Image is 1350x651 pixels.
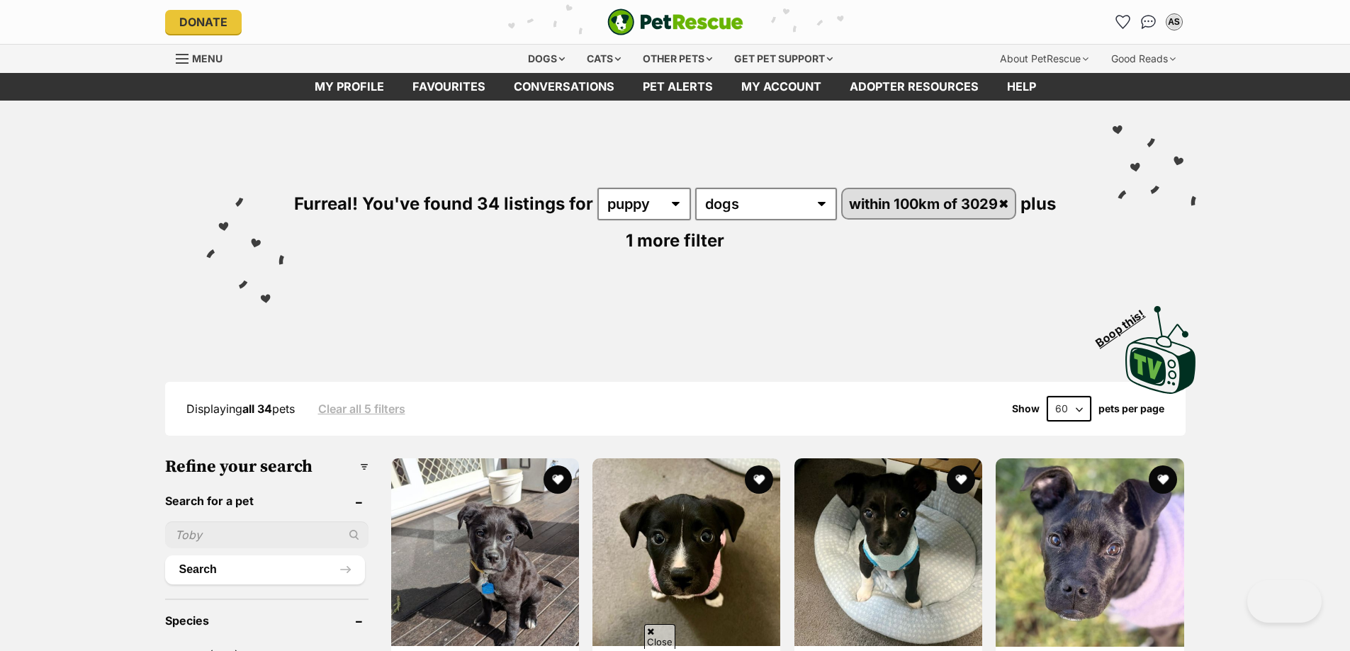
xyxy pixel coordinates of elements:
[996,458,1184,647] img: Marty - Bullmastiff x Boxer Dog
[1163,11,1186,33] button: My account
[990,45,1098,73] div: About PetRescue
[843,189,1016,218] a: within 100km of 3029
[1112,11,1186,33] ul: Account quick links
[192,52,223,64] span: Menu
[186,402,295,416] span: Displaying pets
[626,193,1056,251] span: plus 1 more filter
[165,10,242,34] a: Donate
[242,402,272,416] strong: all 34
[746,465,774,494] button: favourite
[300,73,398,101] a: My profile
[629,73,727,101] a: Pet alerts
[176,45,232,70] a: Menu
[165,494,369,507] header: Search for a pet
[724,45,843,73] div: Get pet support
[1149,465,1177,494] button: favourite
[318,402,405,415] a: Clear all 5 filters
[592,458,780,646] img: Tilly - Staffordshire Bull Terrier Dog
[1125,306,1196,394] img: PetRescue TV logo
[1098,403,1164,414] label: pets per page
[165,614,369,627] header: Species
[518,45,575,73] div: Dogs
[165,555,365,584] button: Search
[644,624,675,649] span: Close
[391,458,579,646] img: Ollie - Staffordshire Bull Terrier Dog
[607,9,743,35] img: logo-e224e6f780fb5917bec1dbf3a21bbac754714ae5b6737aabdf751b685950b380.svg
[398,73,500,101] a: Favourites
[500,73,629,101] a: conversations
[294,193,593,214] span: Furreal! You've found 34 listings for
[836,73,993,101] a: Adopter resources
[1247,580,1322,623] iframe: Help Scout Beacon - Open
[727,73,836,101] a: My account
[1125,293,1196,397] a: Boop this!
[165,521,369,548] input: Toby
[544,465,572,494] button: favourite
[947,465,975,494] button: favourite
[794,458,982,646] img: Archer - Staffordshire Bull Terrier Dog
[607,9,743,35] a: PetRescue
[1093,298,1158,349] span: Boop this!
[577,45,631,73] div: Cats
[165,457,369,477] h3: Refine your search
[1112,11,1135,33] a: Favourites
[1141,15,1156,29] img: chat-41dd97257d64d25036548639549fe6c8038ab92f7586957e7f3b1b290dea8141.svg
[1101,45,1186,73] div: Good Reads
[633,45,722,73] div: Other pets
[1167,15,1181,29] div: AS
[993,73,1050,101] a: Help
[1137,11,1160,33] a: Conversations
[1012,403,1040,414] span: Show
